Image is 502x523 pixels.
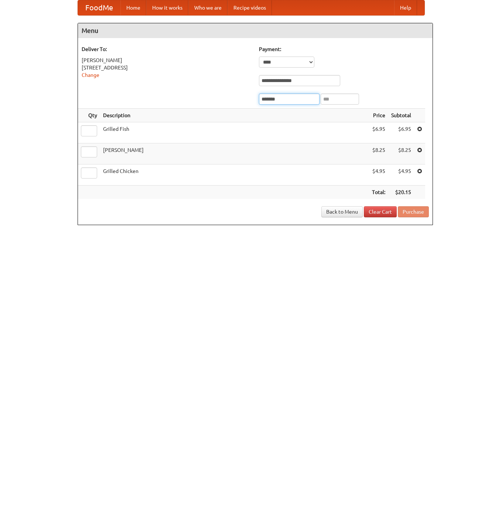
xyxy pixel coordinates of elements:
[100,143,369,164] td: [PERSON_NAME]
[228,0,272,15] a: Recipe videos
[388,164,414,186] td: $4.95
[259,45,429,53] h5: Payment:
[388,143,414,164] td: $8.25
[388,186,414,199] th: $20.15
[82,45,252,53] h5: Deliver To:
[100,122,369,143] td: Grilled Fish
[388,122,414,143] td: $6.95
[394,0,417,15] a: Help
[321,206,363,217] a: Back to Menu
[369,143,388,164] td: $8.25
[78,23,433,38] h4: Menu
[364,206,397,217] a: Clear Cart
[369,122,388,143] td: $6.95
[388,109,414,122] th: Subtotal
[78,0,120,15] a: FoodMe
[78,109,100,122] th: Qty
[369,164,388,186] td: $4.95
[120,0,146,15] a: Home
[82,57,252,64] div: [PERSON_NAME]
[188,0,228,15] a: Who we are
[100,109,369,122] th: Description
[369,186,388,199] th: Total:
[100,164,369,186] td: Grilled Chicken
[398,206,429,217] button: Purchase
[146,0,188,15] a: How it works
[369,109,388,122] th: Price
[82,72,99,78] a: Change
[82,64,252,71] div: [STREET_ADDRESS]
